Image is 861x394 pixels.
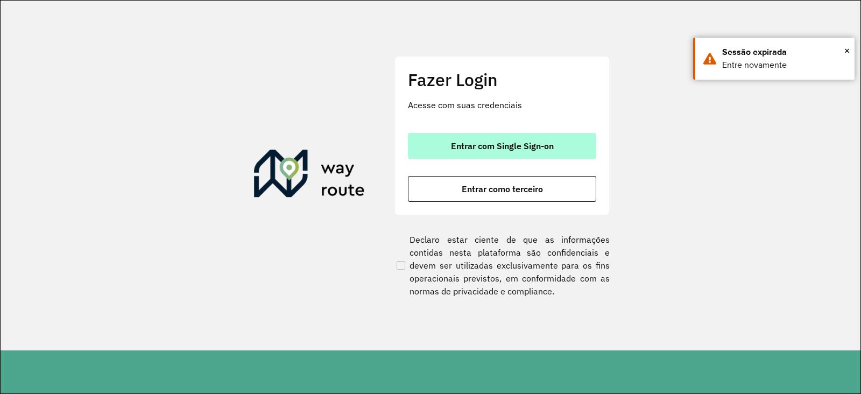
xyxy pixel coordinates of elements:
div: Entre novamente [722,59,846,72]
button: button [408,133,596,159]
img: Roteirizador AmbevTech [254,150,365,201]
button: Close [844,43,850,59]
span: × [844,43,850,59]
span: Entrar com Single Sign-on [451,142,554,150]
span: Entrar como terceiro [462,185,543,193]
button: button [408,176,596,202]
div: Sessão expirada [722,46,846,59]
h2: Fazer Login [408,69,596,90]
p: Acesse com suas credenciais [408,99,596,111]
label: Declaro estar ciente de que as informações contidas nesta plataforma são confidenciais e devem se... [394,233,610,298]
